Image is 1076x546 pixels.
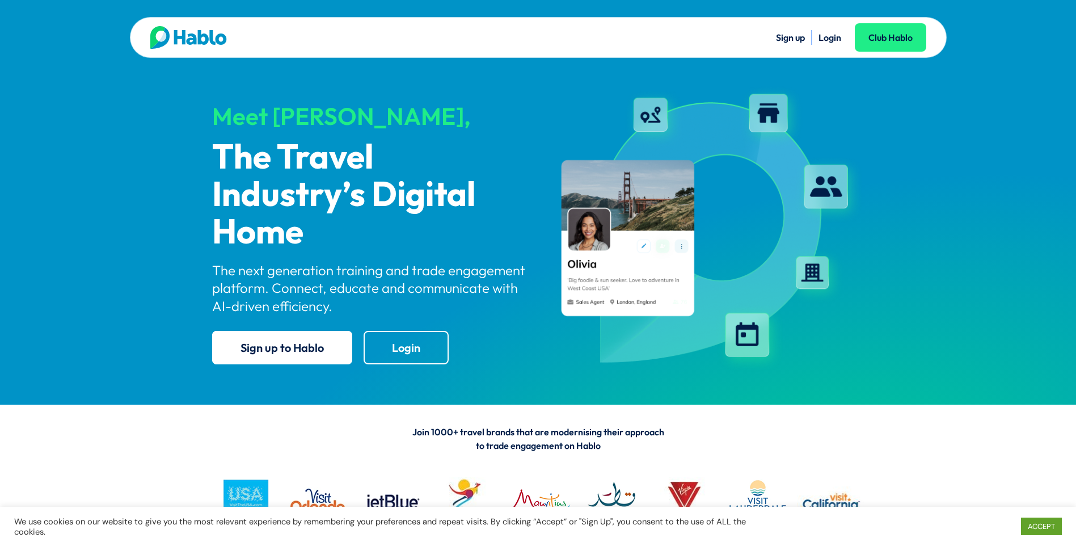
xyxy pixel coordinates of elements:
[358,468,425,536] img: jetblue
[212,468,280,536] img: busa
[212,103,529,129] div: Meet [PERSON_NAME],
[14,516,748,537] div: We use cookies on our website to give you the most relevant experience by remembering your prefer...
[548,85,864,374] img: hablo-profile-image
[855,23,926,52] a: Club Hablo
[431,468,499,536] img: Tourism Australia
[797,468,864,536] img: vc logo
[212,331,352,364] a: Sign up to Hablo
[412,426,664,451] span: Join 1000+ travel brands that are modernising their approach to trade engagement on Hablo
[212,262,529,315] p: The next generation training and trade engagement platform. Connect, educate and communicate with...
[724,468,791,536] img: LAUDERDALE
[150,26,227,49] img: Hablo logo main 2
[504,468,572,536] img: MTPA
[776,32,805,43] a: Sign up
[364,331,449,364] a: Login
[1021,518,1062,535] a: ACCEPT
[212,140,529,252] p: The Travel Industry’s Digital Home
[285,468,352,536] img: VO
[577,468,645,536] img: QATAR
[818,32,841,43] a: Login
[651,468,718,536] img: VV logo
